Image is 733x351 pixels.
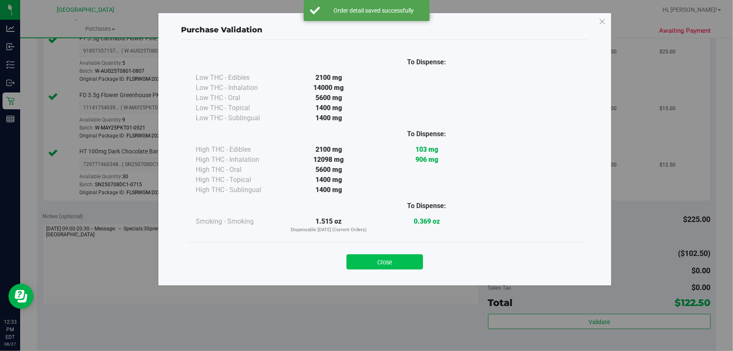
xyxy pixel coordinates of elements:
div: High THC - Edibles [196,145,280,155]
p: Dispensable [DATE] (Current Orders) [280,227,378,234]
div: To Dispense: [378,201,476,211]
button: Close [347,254,423,269]
div: 5600 mg [280,165,378,175]
div: High THC - Oral [196,165,280,175]
div: Low THC - Inhalation [196,83,280,93]
iframe: Resource center [8,284,34,309]
div: 14000 mg [280,83,378,93]
div: Low THC - Topical [196,103,280,113]
strong: 103 mg [415,145,438,153]
strong: 906 mg [415,156,438,164]
div: 5600 mg [280,93,378,103]
div: To Dispense: [378,57,476,67]
div: Low THC - Oral [196,93,280,103]
div: High THC - Topical [196,175,280,185]
div: Low THC - Edibles [196,73,280,83]
div: 1400 mg [280,103,378,113]
div: 1.515 oz [280,216,378,234]
div: 2100 mg [280,73,378,83]
div: 2100 mg [280,145,378,155]
div: 1400 mg [280,113,378,123]
div: 12098 mg [280,155,378,165]
span: Purchase Validation [181,25,263,34]
div: 1400 mg [280,185,378,195]
strong: 0.369 oz [414,217,440,225]
div: Smoking - Smoking [196,216,280,227]
div: High THC - Inhalation [196,155,280,165]
div: High THC - Sublingual [196,185,280,195]
div: 1400 mg [280,175,378,185]
div: To Dispense: [378,129,476,139]
div: Low THC - Sublingual [196,113,280,123]
div: Order detail saved successfully [325,6,423,15]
